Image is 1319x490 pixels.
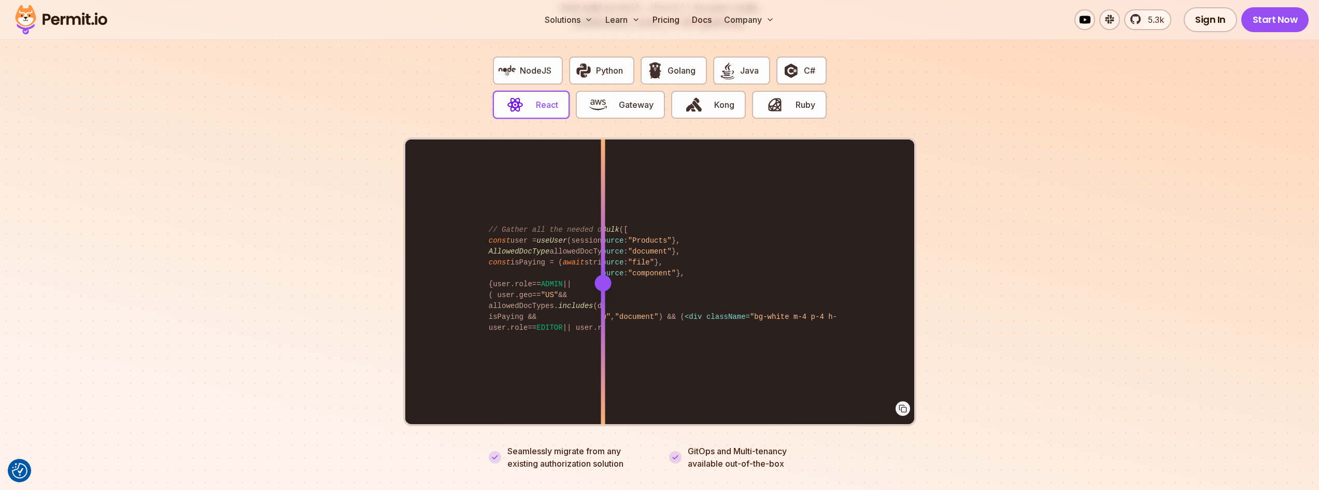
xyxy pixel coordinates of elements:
span: resource [589,269,623,277]
img: Ruby [766,96,784,114]
span: useUser [536,236,567,245]
span: includes [558,302,593,310]
img: C# [782,62,800,79]
span: role [515,280,532,288]
img: Python [575,62,592,79]
span: Ruby [796,99,815,111]
span: div [689,313,702,321]
span: // Gather all the needed objects for the permission check [489,226,737,234]
span: geo [519,291,532,299]
span: className [706,313,746,321]
span: resource [589,258,623,267]
span: "document" [628,247,672,256]
img: Kong [685,96,703,114]
span: const [489,258,510,267]
button: Solutions [541,9,597,30]
span: Document [685,313,924,321]
p: GitOps and Multi-tenancy available out-of-the-box [688,445,787,470]
span: Gateway [619,99,654,111]
a: Start Now [1241,7,1309,32]
span: 5.3k [1142,13,1164,26]
span: "bg-white m-4 p-4 h-full" [750,313,859,321]
span: C# [804,64,815,77]
span: React [536,99,558,111]
img: Gateway [589,96,607,114]
span: resource [589,236,623,245]
span: Python [596,64,623,77]
span: role [598,324,615,332]
a: Sign In [1184,7,1237,32]
span: "document" [615,313,658,321]
span: NodeJS [520,64,551,77]
img: React [506,96,524,114]
span: Java [740,64,759,77]
button: Company [720,9,778,30]
img: Golang [646,62,664,79]
img: NodeJS [499,62,516,79]
span: Kong [714,99,734,111]
img: Permit logo [10,2,112,37]
code: permit. ([ { : , : }, { : , : }, { : , : }, { : , : }, ]); ... <div> {permitState?. ( , ) && ( )}... [481,216,838,342]
a: Pricing [648,9,684,30]
span: < = > [685,313,863,321]
span: "US" [541,291,559,299]
span: ADMIN [541,280,563,288]
button: Learn [601,9,644,30]
span: Golang [668,64,696,77]
a: Docs [688,9,716,30]
img: Revisit consent button [12,463,27,479]
span: EDITOR [536,324,562,332]
span: "component" [628,269,676,277]
span: resource [589,247,623,256]
span: await [563,258,585,267]
span: "Products" [628,236,672,245]
img: Java [719,62,736,79]
span: AllowedDocType [489,247,550,256]
code: user = (session); doc = ( ); allowedDocTypes = (user. ); isPaying = ( stripeWrapper. (user. )) ==... [481,216,838,342]
span: const [489,236,510,245]
button: Consent Preferences [12,463,27,479]
span: role [510,324,528,332]
a: 5.3k [1124,9,1171,30]
p: Seamlessly migrate from any existing authorization solution [507,445,650,470]
span: "file" [628,258,654,267]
